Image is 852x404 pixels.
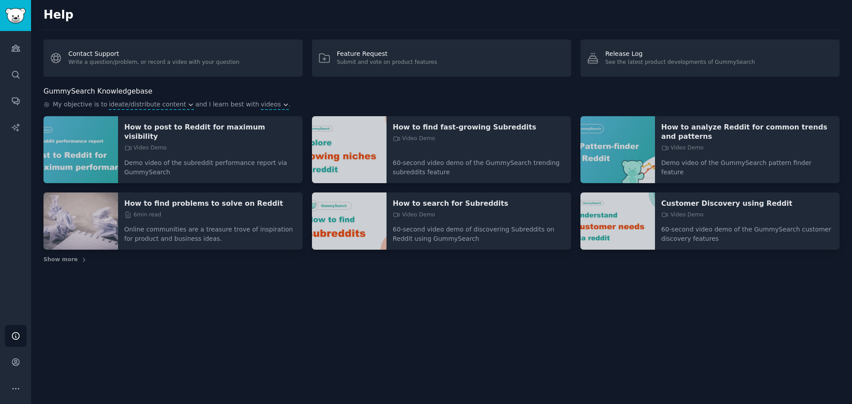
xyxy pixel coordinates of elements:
p: 60-second video demo of the GummySearch customer discovery features [661,219,833,243]
div: Submit and vote on product features [337,59,437,67]
img: How to find problems to solve on Reddit [43,192,118,250]
h2: Help [43,8,840,22]
span: ideate/distribute content [109,100,186,109]
img: How to search for Subreddits [312,192,387,250]
a: How to search for Subreddits [393,199,565,208]
span: Video Demo [393,211,435,219]
a: How to find problems to solve on Reddit [124,199,296,208]
img: How to find fast-growing Subreddits [312,116,387,183]
img: GummySearch logo [5,8,26,24]
p: 60-second video demo of discovering Subreddits on Reddit using GummySearch [393,219,565,243]
span: and I learn best with [195,100,259,110]
span: videos [261,100,281,109]
h2: GummySearch Knowledgebase [43,86,152,97]
span: 6 min read [124,211,161,219]
a: Release LogSee the latest product developments of GummySearch [580,39,840,77]
p: Demo video of the subreddit performance report via GummySearch [124,152,296,177]
a: Contact SupportWrite a question/problem, or record a video with your question [43,39,303,77]
button: ideate/distribute content [109,100,193,109]
span: Video Demo [661,144,704,152]
div: See the latest product developments of GummySearch [605,59,755,67]
img: Customer Discovery using Reddit [580,192,655,250]
span: My objective is to [53,100,107,110]
div: Feature Request [337,49,437,59]
span: Show more [43,256,78,264]
a: Customer Discovery using Reddit [661,199,833,208]
a: How to find fast-growing Subreddits [393,122,565,132]
a: How to analyze Reddit for common trends and patterns [661,122,833,141]
div: Release Log [605,49,755,59]
span: Video Demo [661,211,704,219]
img: How to analyze Reddit for common trends and patterns [580,116,655,183]
div: . [43,100,840,110]
span: Video Demo [124,144,167,152]
button: videos [261,100,289,109]
p: Online communities are a treasure trove of inspiration for product and business ideas. [124,219,296,243]
p: Demo video of the GummySearch pattern finder feature [661,152,833,177]
a: Feature RequestSubmit and vote on product features [312,39,571,77]
a: How to post to Reddit for maximum visibility [124,122,296,141]
img: How to post to Reddit for maximum visibility [43,116,118,183]
p: 60-second video demo of the GummySearch trending subreddits feature [393,152,565,177]
span: Video Demo [393,135,435,143]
